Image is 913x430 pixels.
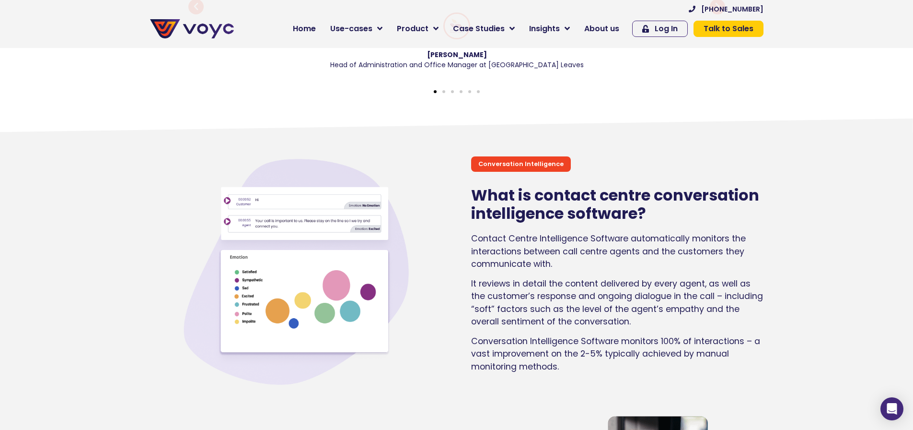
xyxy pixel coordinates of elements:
[468,90,471,93] span: Go to slide 5
[632,21,688,37] a: Log In
[446,19,522,38] a: Case Studies
[254,60,660,70] span: Head of Administration and Office Manager at [GEOGRAPHIC_DATA] Leaves
[704,25,753,33] span: Talk to Sales
[471,335,760,372] span: Conversation Intelligence Software monitors 100% of interactions – a vast improvement on the 2-5%...
[451,90,454,93] span: Go to slide 3
[701,6,763,12] span: [PHONE_NUMBER]
[693,21,763,37] a: Talk to Sales
[584,23,619,35] span: About us
[323,19,390,38] a: Use-cases
[689,6,763,12] a: [PHONE_NUMBER]
[453,23,505,35] span: Case Studies
[477,90,480,93] span: Go to slide 6
[880,397,903,420] div: Open Intercom Messenger
[330,23,372,35] span: Use-cases
[397,23,428,35] span: Product
[434,90,437,93] span: Go to slide 1
[577,19,626,38] a: About us
[471,186,763,223] h2: What is contact centre conversation intelligence software?
[471,233,746,270] span: Contact Centre Intelligence Software automatically monitors the interactions between call centre ...
[286,19,323,38] a: Home
[529,23,560,35] span: Insights
[442,90,445,93] span: Go to slide 2
[293,23,316,35] span: Home
[390,19,446,38] a: Product
[197,200,243,209] a: Privacy Policy
[150,19,234,38] img: voyc-full-logo
[522,19,577,38] a: Insights
[460,90,462,93] span: Go to slide 4
[471,278,763,327] span: It reviews in detail the content delivered by every agent, as well as the customer’s response and...
[127,38,151,49] span: Phone
[655,25,678,33] span: Log In
[254,50,660,60] span: [PERSON_NAME]
[478,159,564,168] p: Conversation Intelligence
[127,78,160,89] span: Job title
